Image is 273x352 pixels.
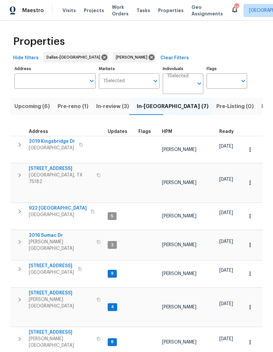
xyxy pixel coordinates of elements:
[63,7,76,14] span: Visits
[29,165,93,172] span: [STREET_ADDRESS]
[29,269,74,276] span: [GEOGRAPHIC_DATA]
[29,129,48,134] span: Address
[96,102,129,111] span: In-review (3)
[13,54,39,62] span: Hide filters
[162,180,196,185] span: [PERSON_NAME]
[87,76,96,85] button: Open
[219,144,233,149] span: [DATE]
[29,336,93,349] span: [PERSON_NAME][GEOGRAPHIC_DATA]
[112,4,129,17] span: Work Orders
[167,73,189,79] span: 1 Selected
[219,239,233,244] span: [DATE]
[84,7,104,14] span: Projects
[29,239,93,252] span: [PERSON_NAME][GEOGRAPHIC_DATA]
[163,67,203,71] label: Individuals
[10,52,41,64] button: Hide filters
[29,232,93,239] span: 2016 Sumac Dr
[22,7,44,14] span: Maestro
[103,78,125,84] span: 1 Selected
[29,290,93,296] span: [STREET_ADDRESS]
[136,8,150,13] span: Tasks
[108,339,116,345] span: 8
[137,102,209,111] span: In-[GEOGRAPHIC_DATA] (7)
[239,76,248,85] button: Open
[113,52,156,63] div: [PERSON_NAME]
[219,129,234,134] span: Ready
[195,79,204,88] button: Open
[216,102,254,111] span: Pre-Listing (0)
[191,4,223,17] span: Geo Assignments
[158,7,184,14] span: Properties
[14,102,50,111] span: Upcoming (6)
[43,52,109,63] div: Dallas-[GEOGRAPHIC_DATA]
[219,302,233,306] span: [DATE]
[29,212,87,218] span: [GEOGRAPHIC_DATA]
[162,305,196,309] span: [PERSON_NAME]
[219,268,233,273] span: [DATE]
[116,54,150,61] span: [PERSON_NAME]
[162,147,196,152] span: [PERSON_NAME]
[29,263,74,269] span: [STREET_ADDRESS]
[219,177,233,182] span: [DATE]
[219,129,240,134] div: Earliest renovation start date (first business day after COE or Checkout)
[29,205,87,212] span: 922 [GEOGRAPHIC_DATA]
[46,54,103,61] span: Dallas-[GEOGRAPHIC_DATA]
[14,67,96,71] label: Address
[29,329,93,336] span: [STREET_ADDRESS]
[29,296,93,309] span: [PERSON_NAME][GEOGRAPHIC_DATA]
[162,243,196,247] span: [PERSON_NAME]
[219,211,233,215] span: [DATE]
[138,129,151,134] span: Flags
[108,304,117,310] span: 4
[108,271,116,276] span: 9
[234,4,239,10] div: 33
[29,145,75,151] span: [GEOGRAPHIC_DATA]
[58,102,88,111] span: Pre-reno (1)
[162,340,196,344] span: [PERSON_NAME]
[160,54,189,62] span: Clear Filters
[162,129,172,134] span: HPM
[29,172,93,185] span: [GEOGRAPHIC_DATA], TX 75182
[13,38,65,45] span: Properties
[108,129,127,134] span: Updates
[162,271,196,276] span: [PERSON_NAME]
[29,138,75,145] span: 2019 Kingsbridge Dr
[99,67,160,71] label: Markets
[162,214,196,218] span: [PERSON_NAME]
[108,242,116,248] span: 2
[219,337,233,341] span: [DATE]
[207,67,247,71] label: Flags
[158,52,191,64] button: Clear Filters
[151,76,160,85] button: Open
[108,213,116,219] span: 5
